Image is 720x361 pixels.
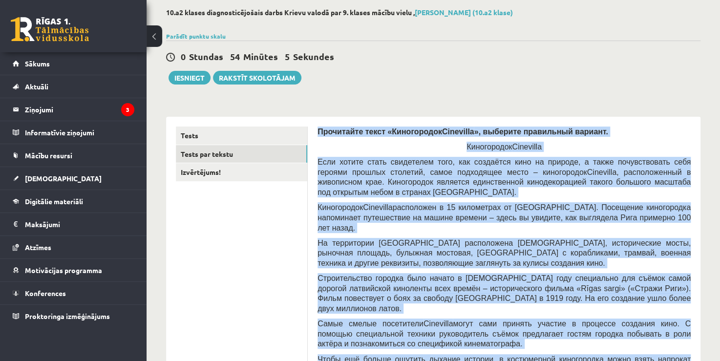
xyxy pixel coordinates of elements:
[318,274,691,293] span: Строительство городка было начато в [DEMOGRAPHIC_DATA] году специально для съёмок самой дорогой л...
[25,266,102,275] span: Motivācijas programma
[25,289,66,297] span: Konferences
[25,151,72,160] span: Mācību resursi
[318,158,691,176] span: Если хотите стать свидетелем того, как создаётся кино на природе, а также почувствовать себя геро...
[589,284,601,293] span: gas
[176,163,307,181] a: Izvērtējums!
[13,75,134,98] a: Aktuāli
[13,305,134,327] a: Proktoringa izmēģinājums
[121,103,134,116] i: 3
[181,51,186,62] span: 0
[318,319,424,328] span: Самые смелые посетители
[415,8,513,17] a: [PERSON_NAME] (10.a2 klase)
[13,259,134,281] a: Motivācijas programma
[169,71,211,85] button: Iesniegt
[13,144,134,167] a: Mācību resursi
[13,98,134,121] a: Ziņojumi3
[176,127,307,145] a: Tests
[586,284,588,293] span: ī
[213,71,301,85] a: Rakstīt skolotājam
[318,284,691,313] span: » («Стражи Риги»). Фильм повествует о боях за свободу [GEOGRAPHIC_DATA] в 1919 году. На его созда...
[25,121,134,144] legend: Informatīvie ziņojumi
[318,127,442,136] span: Прочитайте текст «Киногородок
[25,174,102,183] span: [DEMOGRAPHIC_DATA]
[166,8,700,17] h2: 10.a2 klases diagnosticējošais darbs Krievu valodā par 9. klases mācību vielu ,
[25,82,48,91] span: Aktuāli
[25,213,134,235] legend: Maksājumi
[587,168,616,176] span: Cinevilla
[318,168,691,196] span: , расположенный в живописном крае. Киногородок является единственной кинодекорацией такого большо...
[13,190,134,212] a: Digitālie materiāli
[25,243,51,252] span: Atzīmes
[604,284,621,293] span: sargi
[474,127,608,136] span: », выберите правильный вариант.
[363,203,392,212] span: Cinevilla
[285,51,290,62] span: 5
[424,319,453,328] span: Cinevilla
[13,213,134,235] a: Maksājumi
[25,312,110,320] span: Proktoringa izmēģinājums
[581,284,587,293] span: R
[230,51,240,62] span: 54
[11,17,89,42] a: Rīgas 1. Tālmācības vidusskola
[512,143,541,151] span: Cinevilla
[13,52,134,75] a: Sākums
[25,197,83,206] span: Digitālie materiāli
[442,127,474,136] span: Cinevilla
[293,51,334,62] span: Sekundes
[13,167,134,190] a: [DEMOGRAPHIC_DATA]
[13,236,134,258] a: Atzīmes
[318,203,363,212] span: Киногородок
[166,32,226,40] a: Parādīt punktu skalu
[13,282,134,304] a: Konferences
[25,98,134,121] legend: Ziņojumi
[13,121,134,144] a: Informatīvie ziņojumi
[25,59,50,68] span: Sākums
[466,143,512,151] span: Киногородок
[243,51,278,62] span: Minūtes
[318,319,691,348] span: могут сами принять участие в процессе создания кино. С помощью специальной техники руководитель с...
[318,239,691,267] span: На территории [GEOGRAPHIC_DATA] расположена [DEMOGRAPHIC_DATA], исторические мосты, рыночная площ...
[318,203,691,232] span: расположен в 15 километрах от [GEOGRAPHIC_DATA]. Посещение киногородка напоминает путешествие на ...
[189,51,223,62] span: Stundas
[176,145,307,163] a: Tests par tekstu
